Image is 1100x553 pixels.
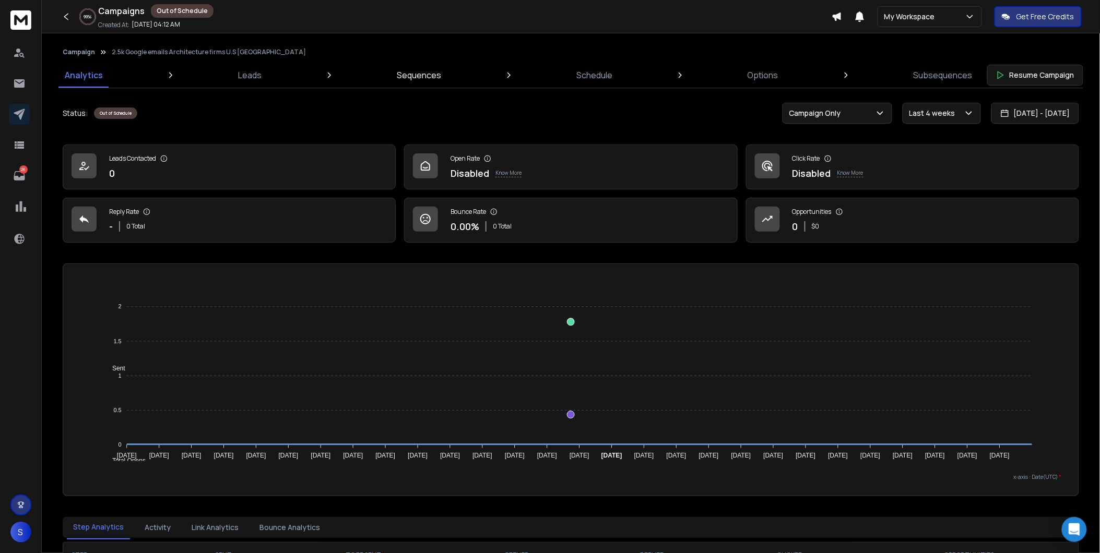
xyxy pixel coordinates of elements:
p: Disabled [451,166,489,181]
a: Sequences [391,63,447,88]
p: 0 [109,166,115,181]
tspan: [DATE] [181,452,201,459]
p: My Workspace [884,11,939,22]
tspan: [DATE] [764,452,784,459]
tspan: [DATE] [699,452,719,459]
a: Reply Rate-0 Total [63,198,396,243]
button: Link Analytics [185,516,245,539]
p: Reply Rate [109,208,139,216]
p: 99 % [84,14,92,20]
tspan: [DATE] [311,452,330,459]
p: x-axis : Date(UTC) [80,473,1062,481]
tspan: [DATE] [634,452,654,459]
p: Disabled [793,166,831,181]
p: Subsequences [914,69,973,81]
a: Leads Contacted0 [63,145,396,189]
span: Total Opens [104,458,146,465]
tspan: [DATE] [472,452,492,459]
p: Click Rate [793,154,820,163]
p: 0 Total [493,222,512,231]
tspan: 0 [118,442,121,448]
p: Open Rate [451,154,480,163]
tspan: [DATE] [861,452,881,459]
button: Bounce Analytics [253,516,326,539]
div: Out of Schedule [151,4,214,18]
tspan: [DATE] [408,452,428,459]
tspan: [DATE] [990,452,1010,459]
button: Campaign [63,48,95,56]
tspan: [DATE] [601,452,622,459]
button: Step Analytics [67,515,130,539]
tspan: [DATE] [149,452,169,459]
p: $ 0 [812,222,820,231]
a: Analytics [58,63,109,88]
p: 2.5k Google emails Architecture firms U.S [GEOGRAPHIC_DATA] [112,48,306,56]
span: Sent [104,365,125,372]
tspan: [DATE] [246,452,266,459]
p: 0 [793,219,798,234]
button: [DATE] - [DATE] [991,103,1079,124]
p: Leads [238,69,262,81]
tspan: 0.5 [113,407,121,413]
button: Resume Campaign [987,65,1083,86]
p: Know More [495,169,522,177]
a: Leads [232,63,268,88]
tspan: [DATE] [893,452,913,459]
a: Subsequences [907,63,979,88]
button: S [10,522,31,543]
tspan: [DATE] [926,452,945,459]
p: 0 Total [126,222,145,231]
p: Status: [63,108,88,118]
tspan: [DATE] [440,452,460,459]
tspan: [DATE] [731,452,751,459]
p: 0.00 % [451,219,479,234]
p: Last 4 weeks [909,108,960,118]
p: Get Free Credits [1016,11,1074,22]
a: Click RateDisabledKnow More [746,145,1079,189]
tspan: [DATE] [505,452,525,459]
tspan: [DATE] [116,452,136,459]
p: - [109,219,113,234]
button: Get Free Credits [995,6,1082,27]
tspan: [DATE] [796,452,816,459]
tspan: 1 [118,372,121,379]
div: Open Intercom Messenger [1062,517,1087,542]
tspan: [DATE] [667,452,687,459]
tspan: [DATE] [343,452,363,459]
a: Bounce Rate0.00%0 Total [404,198,737,243]
a: 26 [9,165,30,186]
a: Options [741,63,785,88]
tspan: [DATE] [958,452,978,459]
tspan: [DATE] [214,452,233,459]
a: Schedule [570,63,619,88]
p: Know More [837,169,864,177]
p: Options [748,69,778,81]
p: Leads Contacted [109,154,156,163]
p: Bounce Rate [451,208,486,216]
p: Created At: [98,21,129,29]
a: Opportunities0$0 [746,198,1079,243]
tspan: 1.5 [113,338,121,344]
tspan: [DATE] [278,452,298,459]
tspan: [DATE] [375,452,395,459]
p: Analytics [65,69,103,81]
a: Open RateDisabledKnow More [404,145,737,189]
p: Opportunities [793,208,832,216]
p: Campaign Only [789,108,845,118]
div: Out of Schedule [94,107,137,119]
p: Sequences [397,69,441,81]
tspan: [DATE] [829,452,848,459]
button: Activity [138,516,177,539]
tspan: [DATE] [570,452,589,459]
p: 26 [19,165,28,174]
tspan: [DATE] [537,452,557,459]
p: [DATE] 04:12 AM [132,20,180,29]
tspan: 2 [118,304,121,310]
h1: Campaigns [98,5,145,17]
p: Schedule [576,69,612,81]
